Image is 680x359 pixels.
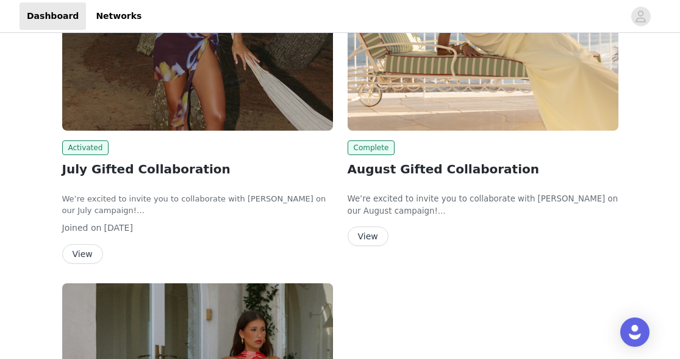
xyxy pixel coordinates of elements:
button: View [348,227,388,246]
a: Networks [88,2,149,30]
h2: July Gifted Collaboration [62,160,333,178]
div: Open Intercom Messenger [620,317,650,347]
a: Dashboard [20,2,86,30]
span: Complete [348,140,395,155]
span: We’re excited to invite you to collaborate with [PERSON_NAME] on our August campaign! [348,194,618,216]
a: View [348,232,388,241]
span: Joined on [62,223,102,233]
button: View [62,244,103,264]
div: avatar [635,7,646,26]
h2: August Gifted Collaboration [348,160,618,178]
p: We’re excited to invite you to collaborate with [PERSON_NAME] on our July campaign! [62,193,333,217]
span: Activated [62,140,109,155]
span: [DATE] [104,223,133,233]
a: View [62,250,103,259]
